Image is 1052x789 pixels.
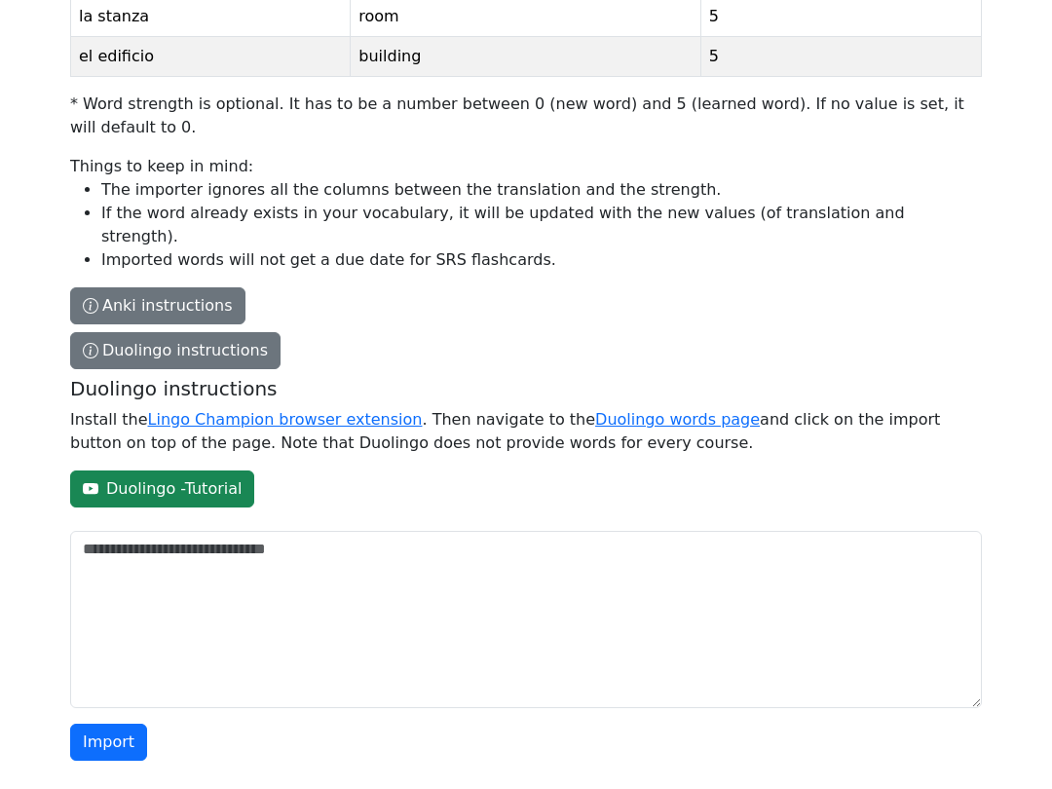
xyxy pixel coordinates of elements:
p: Install the . Then navigate to the and click on the import button on top of the page. Note that D... [70,408,974,455]
button: Import [70,724,147,761]
td: el edificio [71,37,351,77]
h5: Duolingo instructions [70,377,974,400]
p: Things to keep in mind: [70,155,982,272]
td: building [351,37,701,77]
a: Duolingo -Tutorial [70,470,254,507]
button: WordTranslationla casahouse0la stanzaroom5el edificiobuilding5* Word strength is optional. It has... [70,332,281,369]
li: The importer ignores all the columns between the translation and the strength. [101,178,982,202]
a: Lingo Champion browser extension [148,410,423,429]
a: Duolingo words page [595,410,760,429]
li: If the word already exists in your vocabulary, it will be updated with the new values (of transla... [101,202,982,248]
li: Imported words will not get a due date for SRS flashcards. [101,248,982,272]
td: 5 [700,37,981,77]
p: * Word strength is optional. It has to be a number between 0 (new word) and 5 (learned word). If ... [70,93,982,139]
button: WordTranslationla casahouse0la stanzaroom5el edificiobuilding5* Word strength is optional. It has... [70,287,245,324]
